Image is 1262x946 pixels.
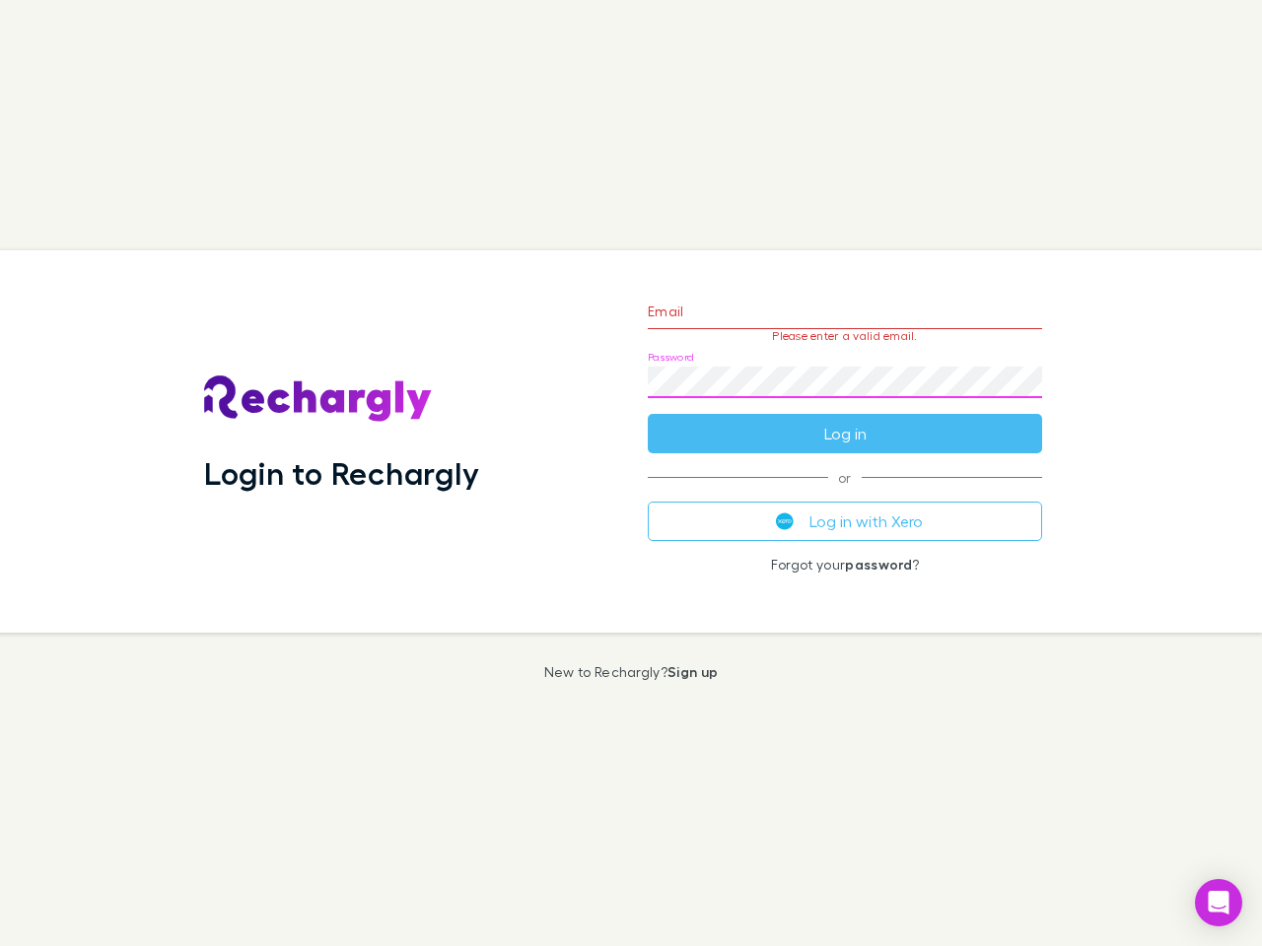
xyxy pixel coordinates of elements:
[648,477,1042,478] span: or
[1195,879,1242,926] div: Open Intercom Messenger
[648,557,1042,573] p: Forgot your ?
[204,375,433,423] img: Rechargly's Logo
[648,329,1042,343] p: Please enter a valid email.
[845,556,912,573] a: password
[776,512,794,530] img: Xero's logo
[667,663,718,680] a: Sign up
[648,350,694,365] label: Password
[648,502,1042,541] button: Log in with Xero
[544,664,719,680] p: New to Rechargly?
[204,454,479,492] h1: Login to Rechargly
[648,414,1042,453] button: Log in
